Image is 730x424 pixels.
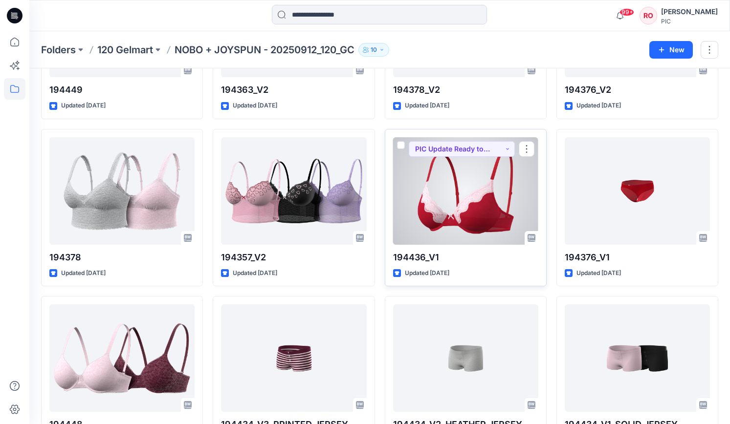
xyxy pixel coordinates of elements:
[61,101,106,111] p: Updated [DATE]
[405,101,449,111] p: Updated [DATE]
[221,251,366,264] p: 194357_V2
[565,251,710,264] p: 194376_V1
[49,83,195,97] p: 194449
[393,83,538,97] p: 194378_V2
[358,43,389,57] button: 10
[661,6,718,18] div: [PERSON_NAME]
[619,8,634,16] span: 99+
[221,83,366,97] p: 194363_V2
[393,251,538,264] p: 194436_V1
[393,304,538,412] a: 194434_V2_HEATHER JERSEY
[393,137,538,245] a: 194436_V1
[233,101,277,111] p: Updated [DATE]
[576,101,621,111] p: Updated [DATE]
[640,7,657,24] div: RO
[49,304,195,412] a: 194448
[221,137,366,245] a: 194357_V2
[649,41,693,59] button: New
[405,268,449,278] p: Updated [DATE]
[565,304,710,412] a: 194434_V1_SOLID JERSEY
[565,137,710,245] a: 194376_V1
[61,268,106,278] p: Updated [DATE]
[661,18,718,25] div: PIC
[49,137,195,245] a: 194378
[371,44,377,55] p: 10
[221,304,366,412] a: 194434_V3_PRINTED JERSEY
[565,83,710,97] p: 194376_V2
[233,268,277,278] p: Updated [DATE]
[175,43,354,57] p: NOBO + JOYSPUN - 20250912_120_GC
[49,251,195,264] p: 194378
[97,43,153,57] a: 120 Gelmart
[41,43,76,57] a: Folders
[576,268,621,278] p: Updated [DATE]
